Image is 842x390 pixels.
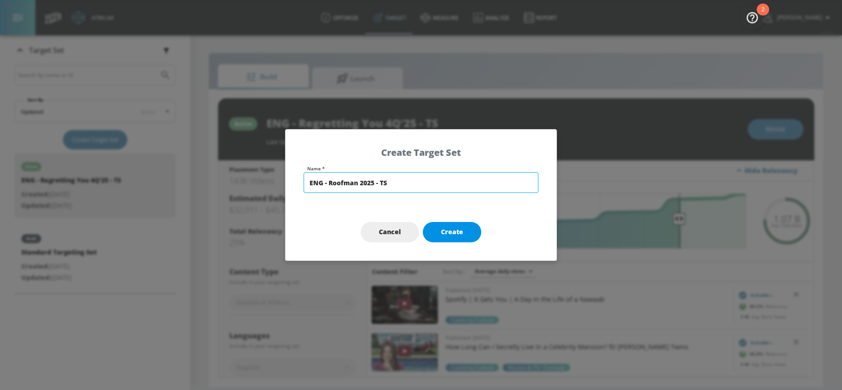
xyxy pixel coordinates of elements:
label: Name * [307,166,538,171]
div: 2 [761,10,765,21]
span: Create [441,226,463,238]
h5: Create Target Set [304,148,538,157]
button: Cancel [361,222,419,242]
button: Create [423,222,481,242]
span: Cancel [379,226,401,238]
button: Open Resource Center, 2 new notifications [740,5,765,30]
